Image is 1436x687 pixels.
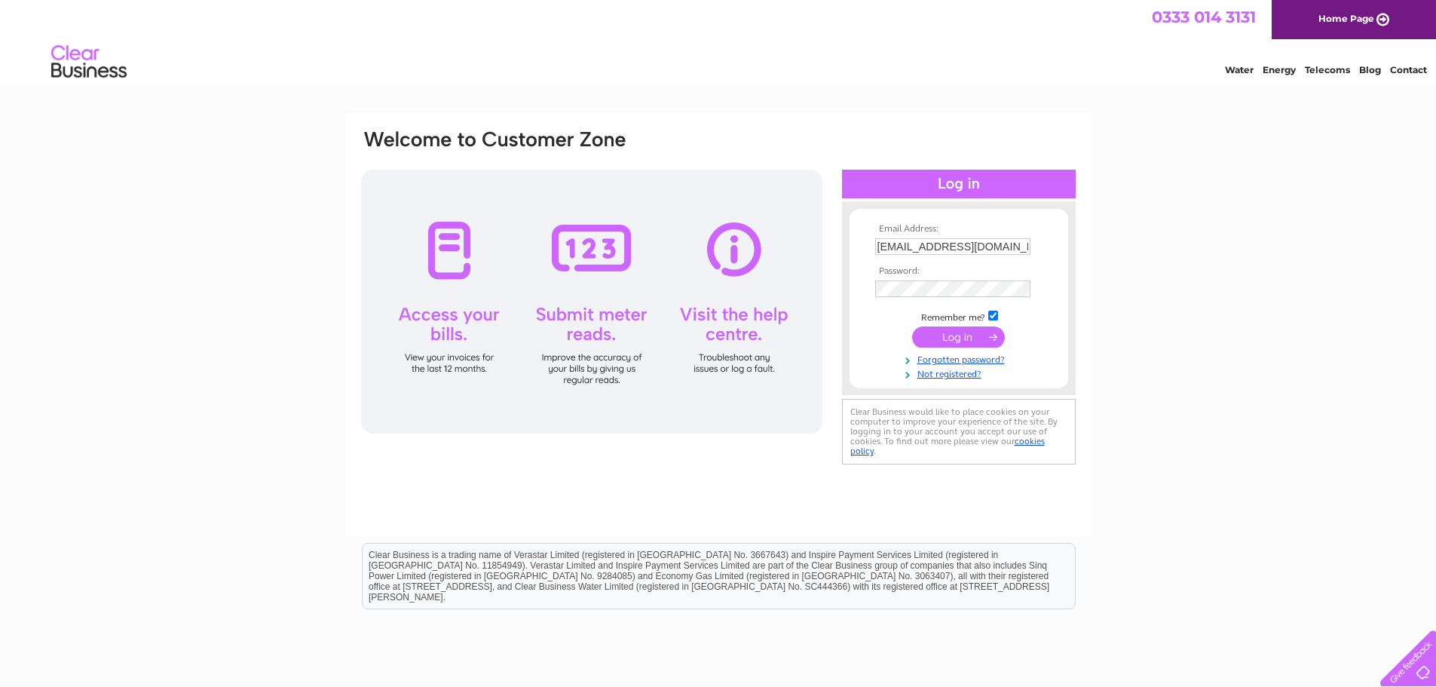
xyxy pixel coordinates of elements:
[1225,64,1254,75] a: Water
[871,224,1046,235] th: Email Address:
[1359,64,1381,75] a: Blog
[912,327,1005,348] input: Submit
[51,39,127,85] img: logo.png
[842,399,1076,465] div: Clear Business would like to place cookies on your computer to improve your experience of the sit...
[1305,64,1350,75] a: Telecoms
[871,308,1046,324] td: Remember me?
[1263,64,1296,75] a: Energy
[850,436,1045,456] a: cookies policy
[1390,64,1427,75] a: Contact
[875,366,1046,380] a: Not registered?
[875,351,1046,366] a: Forgotten password?
[871,266,1046,277] th: Password:
[1152,8,1256,26] a: 0333 014 3131
[363,8,1075,73] div: Clear Business is a trading name of Verastar Limited (registered in [GEOGRAPHIC_DATA] No. 3667643...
